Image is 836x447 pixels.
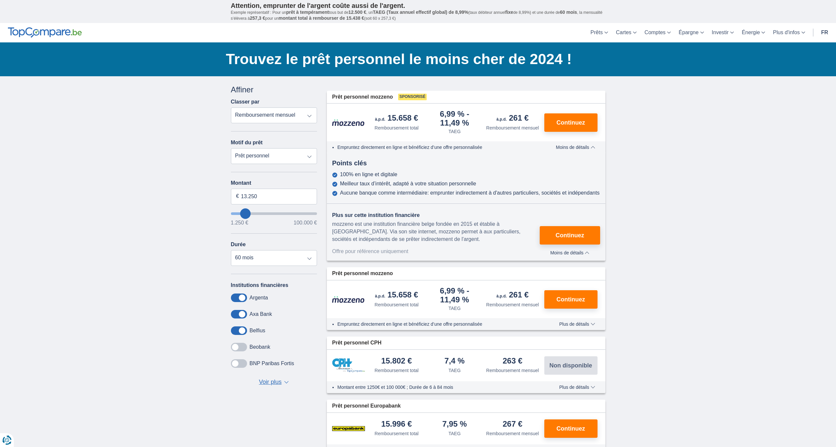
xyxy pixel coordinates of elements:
[550,363,592,368] span: Non disponible
[448,367,461,374] div: TAEG
[544,419,598,438] button: Continuez
[398,94,427,100] span: Sponsorisé
[486,125,539,131] div: Remboursement mensuel
[486,430,539,437] div: Remboursement mensuel
[250,361,294,366] label: BNP Paribas Fortis
[231,2,605,10] p: Attention, emprunter de l'argent coûte aussi de l'argent.
[332,358,365,372] img: pret personnel CPH Banque
[349,10,367,15] span: 12.500 €
[375,114,418,123] div: 15.658 €
[540,248,600,255] button: Moins de détails
[236,193,239,200] span: €
[231,242,246,247] label: Durée
[257,378,291,387] button: Voir plus ▼
[503,357,522,366] div: 263 €
[332,339,381,347] span: Prêt personnel CPH
[556,296,585,302] span: Continuez
[559,385,595,389] span: Plus de détails
[374,125,418,131] div: Remboursement total
[250,15,265,21] span: 257,3 €
[250,311,272,317] label: Axa Bank
[332,270,393,277] span: Prêt personnel mozzeno
[448,128,461,135] div: TAEG
[374,301,418,308] div: Remboursement total
[587,23,612,42] a: Prêts
[332,420,365,437] img: pret personnel Europabank
[554,385,600,390] button: Plus de détails
[231,220,248,225] span: 1.250 €
[332,296,365,303] img: pret personnel Mozzeno
[428,287,481,304] div: 6,99 %
[496,291,529,300] div: 261 €
[294,220,317,225] span: 100.000 €
[374,367,418,374] div: Remboursement total
[332,212,540,219] div: Plus sur cette institution financière
[675,23,708,42] a: Épargne
[448,430,461,437] div: TAEG
[374,430,418,437] div: Remboursement total
[503,420,522,429] div: 267 €
[337,384,540,390] li: Montant entre 1250€ et 100 000€ ; Durée de 6 à 84 mois
[286,10,329,15] span: prêt à tempérament
[641,23,675,42] a: Comptes
[250,344,270,350] label: Beobank
[332,119,365,126] img: pret personnel Mozzeno
[375,291,418,300] div: 15.658 €
[231,10,605,21] p: Exemple représentatif : Pour un tous but de , un (taux débiteur annuel de 8,99%) et une durée de ...
[556,426,585,432] span: Continuez
[551,145,600,150] button: Moins de détails
[250,328,265,334] label: Belfius
[444,357,464,366] div: 7,4 %
[738,23,769,42] a: Énergie
[442,420,467,429] div: 7,95 %
[496,114,529,123] div: 261 €
[486,301,539,308] div: Remboursement mensuel
[332,93,393,101] span: Prêt personnel mozzeno
[554,321,600,327] button: Plus de détails
[231,140,263,146] label: Motif du prêt
[769,23,809,42] a: Plus d'infos
[8,27,82,38] img: TopCompare
[332,221,540,243] div: mozzeno est une institution financière belge fondée en 2015 et établie à [GEOGRAPHIC_DATA]. Via s...
[560,10,577,15] span: 60 mois
[612,23,641,42] a: Cartes
[559,322,595,326] span: Plus de détails
[555,232,584,238] span: Continuez
[486,367,539,374] div: Remboursement mensuel
[226,49,605,69] h1: Trouvez le prêt personnel le moins cher de 2024 !
[284,381,289,384] span: ▼
[381,420,412,429] div: 15.996 €
[340,190,599,196] div: Aucune banque comme intermédiaire: emprunter indirectement à d'autres particuliers, sociétés et i...
[231,180,317,186] label: Montant
[337,144,540,151] li: Empruntez directement en ligne et bénéficiez d’une offre personnalisée
[448,305,461,312] div: TAEG
[544,113,598,132] button: Continuez
[259,378,282,387] span: Voir plus
[279,15,364,21] span: montant total à rembourser de 15.438 €
[332,402,401,410] span: Prêt personnel Europabank
[550,250,589,255] span: Moins de détails
[556,120,585,126] span: Continuez
[250,295,268,301] label: Argenta
[540,226,600,245] button: Continuez
[817,23,832,42] a: fr
[231,212,317,215] input: wantToBorrow
[373,10,468,15] span: TAEG (Taux annuel effectif global) de 8,99%
[231,99,260,105] label: Classer par
[544,356,598,375] button: Non disponible
[231,282,288,288] label: Institutions financières
[340,181,476,187] div: Meilleur taux d’intérêt, adapté à votre situation personnelle
[708,23,738,42] a: Investir
[544,290,598,309] button: Continuez
[327,158,605,168] div: Points clés
[337,321,540,327] li: Empruntez directement en ligne et bénéficiez d’une offre personnalisée
[505,10,513,15] span: fixe
[332,248,540,255] div: Offre pour référence uniquement
[231,84,317,95] div: Affiner
[340,172,397,177] div: 100% en ligne et digitale
[428,110,481,127] div: 6,99 %
[381,357,412,366] div: 15.802 €
[556,145,595,150] span: Moins de détails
